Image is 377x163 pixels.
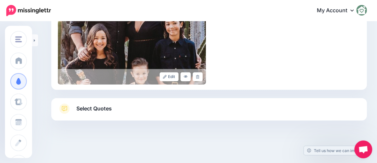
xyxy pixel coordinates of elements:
[15,36,22,42] img: menu.png
[355,141,372,158] a: Open chat
[304,146,369,155] a: Tell us how we can improve
[6,5,51,16] img: Missinglettr
[58,103,360,121] a: Select Quotes
[76,104,112,113] span: Select Quotes
[160,72,179,81] a: Edit
[310,3,367,19] a: My Account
